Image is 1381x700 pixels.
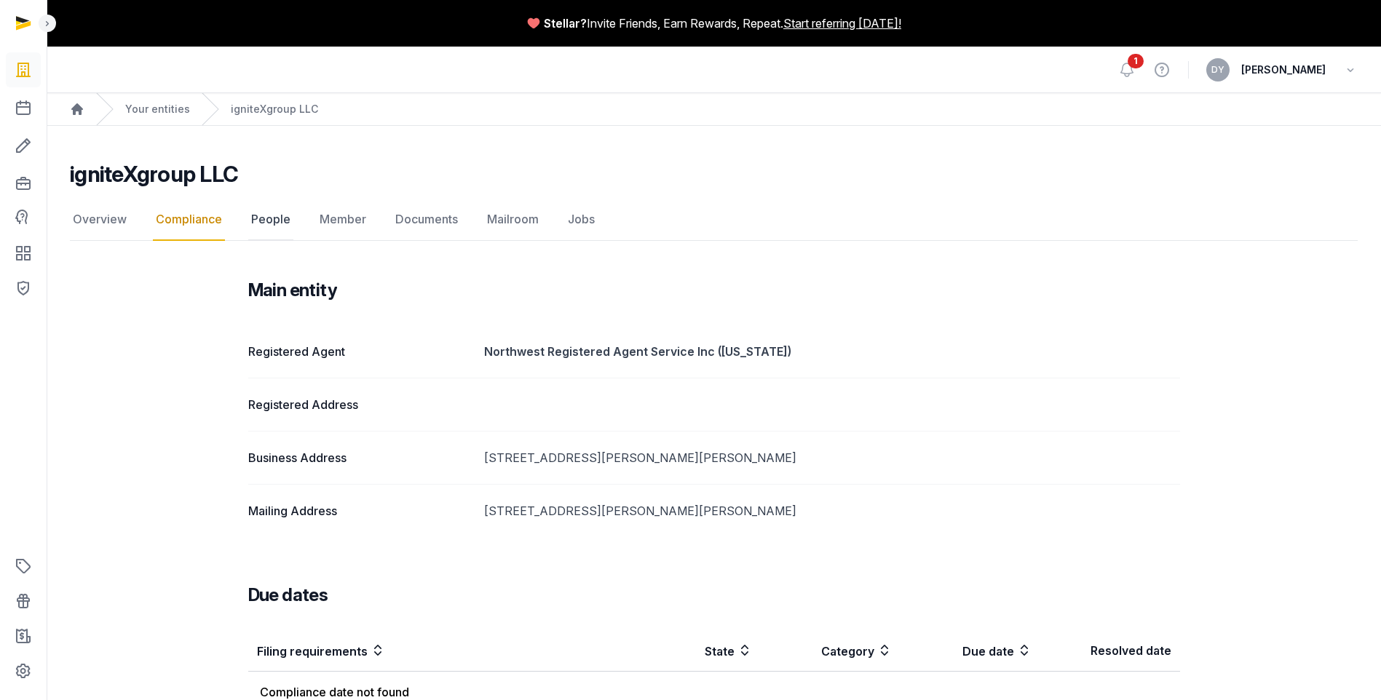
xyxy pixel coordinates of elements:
[1040,630,1180,672] th: Resolved date
[621,630,761,672] th: State
[1128,54,1144,68] span: 1
[125,102,190,116] a: Your entities
[153,199,225,241] a: Compliance
[248,396,472,413] dt: Registered Address
[317,199,369,241] a: Member
[1211,65,1224,74] span: DY
[248,584,328,607] h3: Due dates
[1119,531,1381,700] iframe: Chat Widget
[565,199,598,241] a: Jobs
[47,93,1381,126] nav: Breadcrumb
[484,502,1180,520] dd: [STREET_ADDRESS][PERSON_NAME][PERSON_NAME]
[761,630,901,672] th: Category
[248,199,293,241] a: People
[901,630,1040,672] th: Due date
[484,199,542,241] a: Mailroom
[1241,61,1326,79] span: [PERSON_NAME]
[392,199,461,241] a: Documents
[70,161,238,187] h2: igniteXgroup LLC
[70,199,1358,241] nav: Tabs
[484,449,1180,466] dd: [STREET_ADDRESS][PERSON_NAME][PERSON_NAME]
[231,102,318,116] a: igniteXgroup LLC
[248,630,621,672] th: Filing requirements
[248,502,472,520] dt: Mailing Address
[248,449,472,466] dt: Business Address
[484,343,1180,360] dd: Northwest Registered Agent Service Inc ([US_STATE])
[783,15,901,32] a: Start referring [DATE]!
[248,279,337,302] h3: Main entity
[248,343,472,360] dt: Registered Agent
[70,199,130,241] a: Overview
[544,15,587,32] span: Stellar?
[1206,58,1230,81] button: DY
